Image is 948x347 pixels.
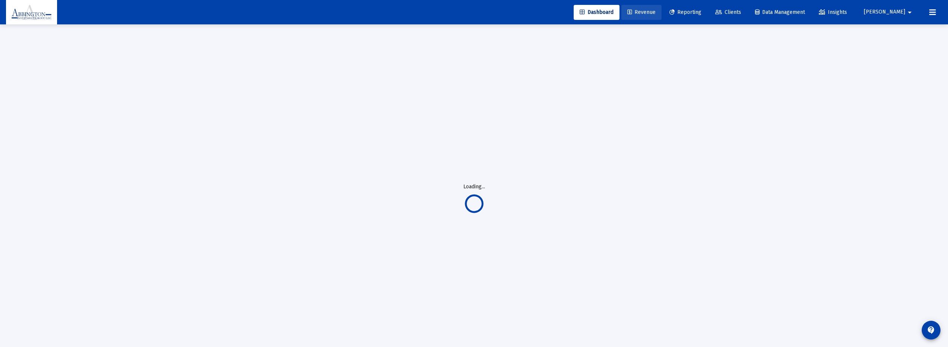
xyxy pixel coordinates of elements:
img: Dashboard [12,5,51,20]
span: Insights [819,9,847,15]
span: Revenue [627,9,656,15]
span: Clients [715,9,741,15]
a: Insights [813,5,853,20]
span: Data Management [755,9,805,15]
span: Reporting [669,9,701,15]
a: Reporting [663,5,707,20]
a: Data Management [749,5,811,20]
a: Clients [709,5,747,20]
a: Revenue [621,5,662,20]
a: Dashboard [574,5,619,20]
span: [PERSON_NAME] [864,9,905,15]
span: Dashboard [580,9,613,15]
mat-icon: arrow_drop_down [905,5,914,20]
button: [PERSON_NAME] [855,5,923,20]
mat-icon: contact_support [927,326,936,335]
